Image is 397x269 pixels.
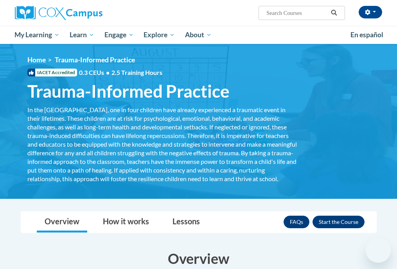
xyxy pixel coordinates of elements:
[27,56,46,64] a: Home
[284,216,309,228] a: FAQs
[104,30,134,40] span: Engage
[350,31,383,39] span: En español
[144,30,175,40] span: Explore
[27,81,230,102] span: Trauma-Informed Practice
[10,26,65,44] a: My Learning
[328,8,340,18] button: Search
[185,30,212,40] span: About
[65,26,99,44] a: Learn
[15,6,102,20] img: Cox Campus
[55,56,135,64] span: Trauma-Informed Practice
[21,249,377,268] h3: Overview
[345,27,388,43] a: En español
[111,69,162,76] span: 2.5 Training Hours
[27,105,297,183] div: In the [GEOGRAPHIC_DATA], one in four children have already experienced a traumatic event in thei...
[138,26,180,44] a: Explore
[366,238,391,263] iframe: Button to launch messaging window
[37,212,87,233] a: Overview
[27,69,77,76] span: IACET Accredited
[70,30,94,40] span: Learn
[95,212,157,233] a: How it works
[9,26,388,44] div: Main menu
[359,6,382,18] button: Account Settings
[15,6,129,20] a: Cox Campus
[180,26,217,44] a: About
[266,8,328,18] input: Search Courses
[106,69,110,76] span: •
[313,216,365,228] button: Enroll
[79,68,162,77] span: 0.3 CEUs
[165,212,208,233] a: Lessons
[14,30,59,40] span: My Learning
[99,26,139,44] a: Engage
